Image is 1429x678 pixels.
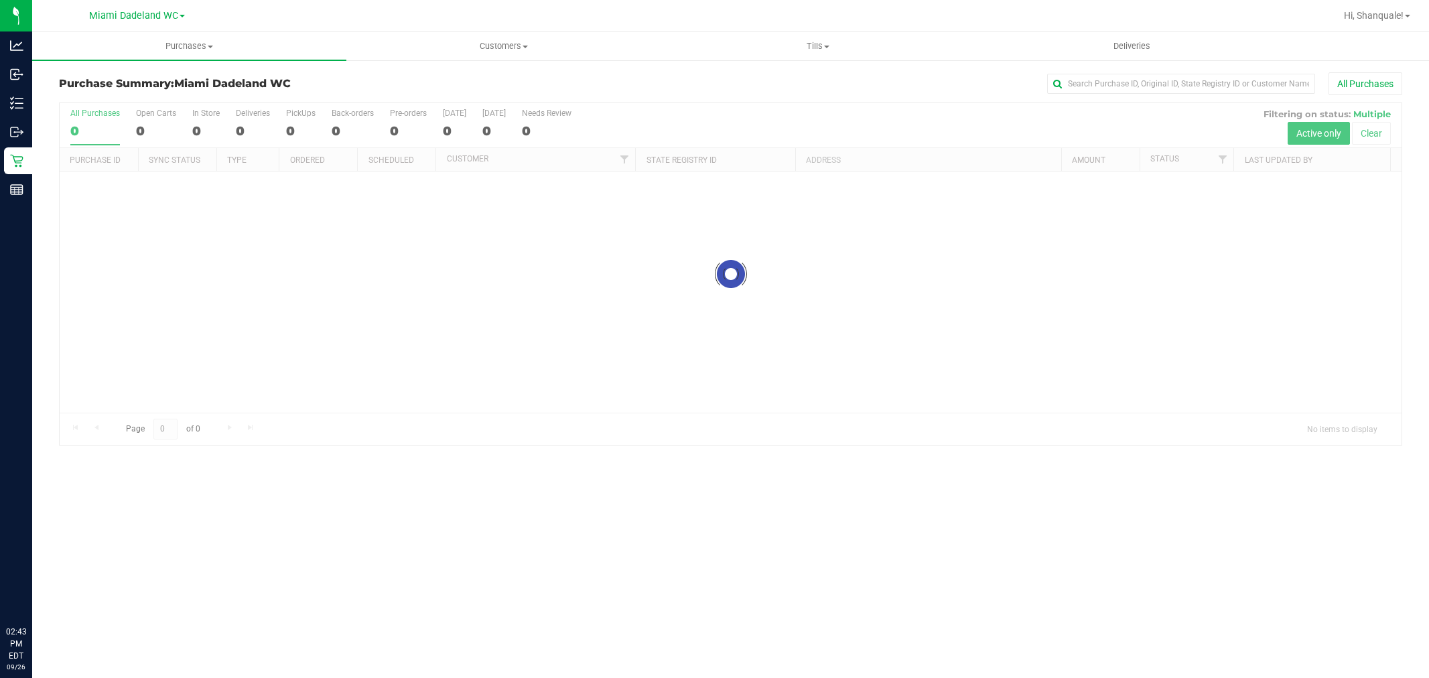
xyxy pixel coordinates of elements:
[6,626,26,662] p: 02:43 PM EDT
[1344,10,1404,21] span: Hi, Shanquale!
[10,39,23,52] inline-svg: Analytics
[32,32,346,60] a: Purchases
[1095,40,1168,52] span: Deliveries
[1047,74,1315,94] input: Search Purchase ID, Original ID, State Registry ID or Customer Name...
[975,32,1289,60] a: Deliveries
[13,571,54,611] iframe: Resource center
[1329,72,1402,95] button: All Purchases
[10,96,23,110] inline-svg: Inventory
[10,125,23,139] inline-svg: Outbound
[174,77,291,90] span: Miami Dadeland WC
[32,40,346,52] span: Purchases
[89,10,178,21] span: Miami Dadeland WC
[10,68,23,81] inline-svg: Inbound
[59,78,506,90] h3: Purchase Summary:
[6,662,26,672] p: 09/26
[10,154,23,167] inline-svg: Retail
[347,40,660,52] span: Customers
[346,32,661,60] a: Customers
[661,40,974,52] span: Tills
[10,183,23,196] inline-svg: Reports
[661,32,975,60] a: Tills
